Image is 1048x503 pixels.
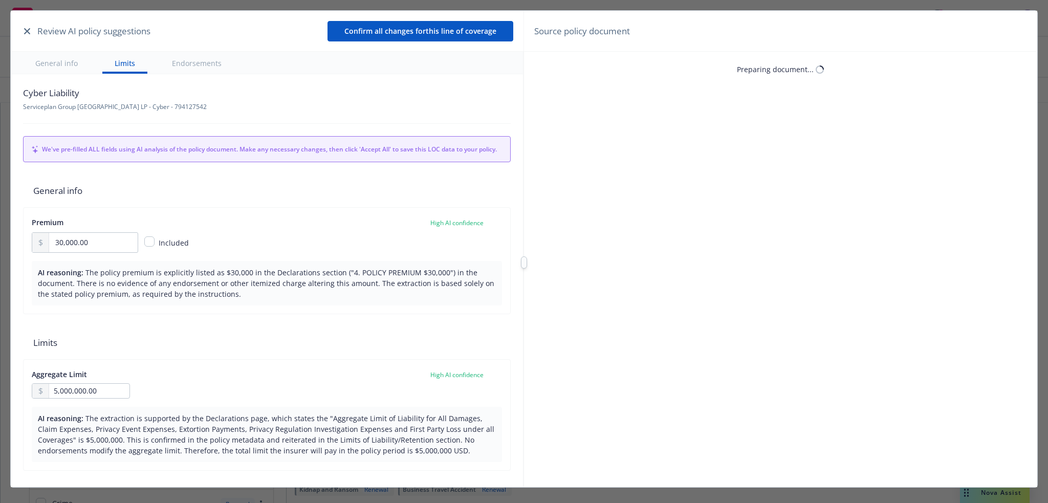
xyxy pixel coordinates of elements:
button: Endorsements [160,52,234,74]
span: Included [159,238,189,248]
div: Preparing document... [737,64,814,75]
button: Confirm all changes forthis line of coverage [327,21,513,41]
span: We've pre-filled ALL fields using AI analysis of the policy document. Make any necessary changes,... [42,145,502,154]
button: General info [23,52,90,74]
span: High AI confidence [430,370,484,379]
span: The policy premium is explicitly listed as $30,000 in the Declarations section ("4. POLICY PREMIU... [38,268,494,299]
span: The extraction is supported by the Declarations page, which states the "Aggregate Limit of Liabil... [38,413,494,455]
span: Review AI policy suggestions [37,25,150,38]
input: 0.00 [49,233,138,252]
span: Limits [23,326,511,359]
input: 0.00 [49,384,129,398]
span: Aggregate Limit [32,369,87,379]
span: Cyber Liability [23,86,207,100]
span: AI reasoning: [38,268,83,277]
span: Source policy document [534,25,630,38]
span: Premium [32,217,63,227]
span: Serviceplan Group [GEOGRAPHIC_DATA] LP - Cyber - 794127542 [23,102,207,111]
span: General info [23,174,511,207]
span: AI reasoning: [38,413,83,423]
span: High AI confidence [430,218,484,227]
button: Limits [102,52,147,74]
